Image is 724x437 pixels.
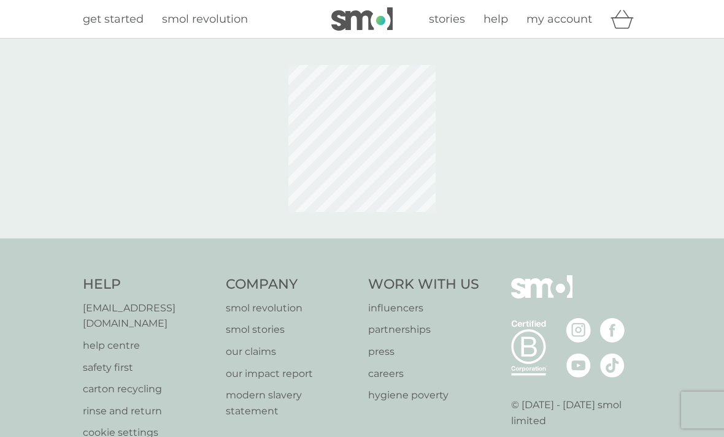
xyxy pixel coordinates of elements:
[526,10,592,28] a: my account
[600,353,625,378] img: visit the smol Tiktok page
[429,10,465,28] a: stories
[511,397,642,428] p: © [DATE] - [DATE] smol limited
[566,353,591,378] img: visit the smol Youtube page
[226,366,356,382] a: our impact report
[83,403,214,419] a: rinse and return
[226,387,356,419] a: modern slavery statement
[226,275,356,294] h4: Company
[526,12,592,26] span: my account
[566,318,591,343] img: visit the smol Instagram page
[226,322,356,338] a: smol stories
[483,12,508,26] span: help
[610,7,641,31] div: basket
[83,381,214,397] a: carton recycling
[226,300,356,316] a: smol revolution
[368,366,479,382] a: careers
[368,344,479,360] a: press
[83,338,214,354] a: help centre
[331,7,393,31] img: smol
[368,300,479,316] a: influencers
[368,322,479,338] a: partnerships
[429,12,465,26] span: stories
[368,275,479,294] h4: Work With Us
[83,275,214,294] h4: Help
[226,344,356,360] a: our claims
[483,10,508,28] a: help
[83,300,214,332] a: [EMAIL_ADDRESS][DOMAIN_NAME]
[83,12,144,26] span: get started
[162,10,248,28] a: smol revolution
[83,360,214,376] a: safety first
[511,275,572,317] img: smol
[162,12,248,26] span: smol revolution
[368,387,479,403] a: hygiene poverty
[83,10,144,28] a: get started
[600,318,625,343] img: visit the smol Facebook page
